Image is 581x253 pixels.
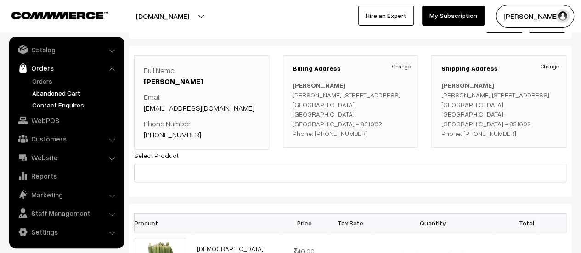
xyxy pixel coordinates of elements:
[496,5,574,28] button: [PERSON_NAME]
[358,6,414,26] a: Hire an Expert
[293,80,408,138] p: [PERSON_NAME] [STREET_ADDRESS] [GEOGRAPHIC_DATA], [GEOGRAPHIC_DATA], [GEOGRAPHIC_DATA] - 831002 P...
[11,112,121,129] a: WebPOS
[144,103,254,112] a: [EMAIL_ADDRESS][DOMAIN_NAME]
[293,65,408,73] h3: Billing Address
[441,81,494,89] b: [PERSON_NAME]
[11,60,121,76] a: Orders
[556,9,570,23] img: user
[282,214,327,232] th: Price
[293,81,345,89] b: [PERSON_NAME]
[392,62,410,71] a: Change
[104,5,221,28] button: [DOMAIN_NAME]
[373,214,493,232] th: Quantity
[11,168,121,184] a: Reports
[30,100,121,110] a: Contact Enquires
[11,12,108,19] img: COMMMERCE
[11,224,121,240] a: Settings
[134,151,179,160] label: Select Product
[11,205,121,221] a: Staff Management
[493,214,539,232] th: Total
[144,130,201,139] a: [PHONE_NUMBER]
[135,214,192,232] th: Product
[30,88,121,98] a: Abandoned Cart
[441,65,557,73] h3: Shipping Address
[11,186,121,203] a: Marketing
[11,9,92,20] a: COMMMERCE
[11,149,121,166] a: Website
[422,6,485,26] a: My Subscription
[144,65,259,87] p: Full Name
[144,118,259,140] p: Phone Number
[11,41,121,58] a: Catalog
[144,91,259,113] p: Email
[327,214,373,232] th: Tax Rate
[11,130,121,147] a: Customers
[30,76,121,86] a: Orders
[441,80,557,138] p: [PERSON_NAME] [STREET_ADDRESS] [GEOGRAPHIC_DATA], [GEOGRAPHIC_DATA], [GEOGRAPHIC_DATA] - 831002 P...
[541,62,559,71] a: Change
[144,77,203,86] a: [PERSON_NAME]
